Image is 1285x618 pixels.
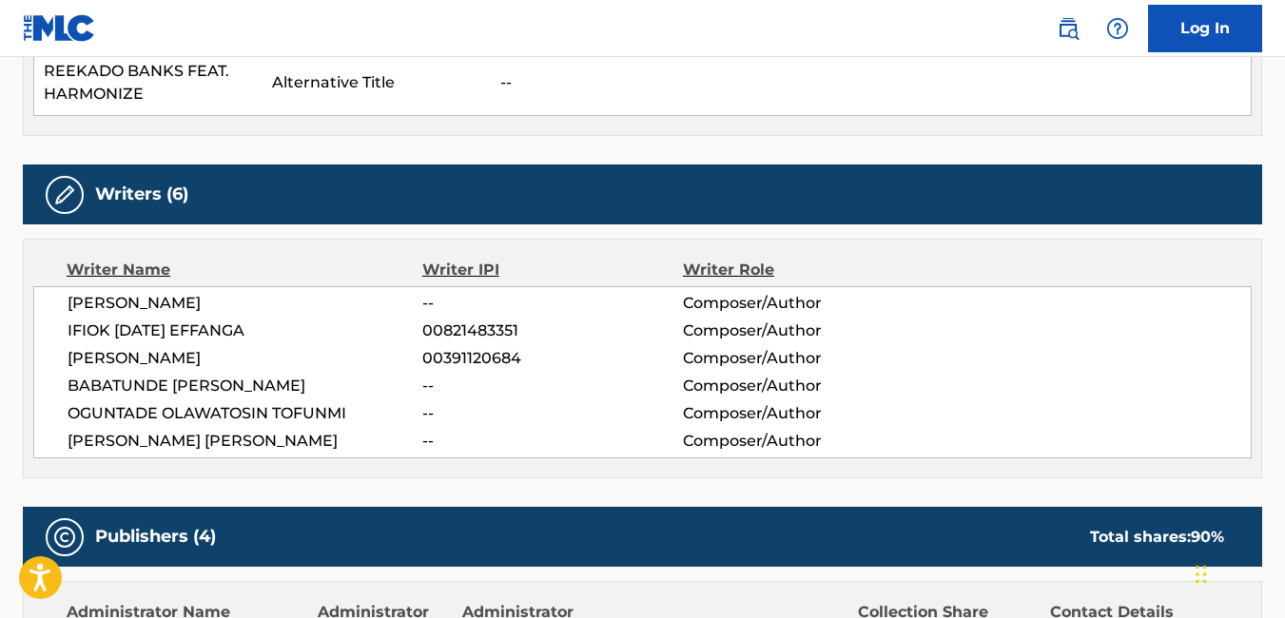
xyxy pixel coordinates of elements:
[683,430,920,453] span: Composer/Author
[422,430,683,453] span: --
[683,347,920,370] span: Composer/Author
[683,319,920,342] span: Composer/Author
[1090,526,1224,549] div: Total shares:
[68,319,422,342] span: IFIOK [DATE] EFFANGA
[422,375,683,397] span: --
[683,292,920,315] span: Composer/Author
[68,375,422,397] span: BABATUNDE [PERSON_NAME]
[422,402,683,425] span: --
[491,50,1252,116] td: --
[683,375,920,397] span: Composer/Author
[95,183,188,205] h5: Writers (6)
[53,526,76,549] img: Publishers
[68,347,422,370] span: [PERSON_NAME]
[53,183,76,206] img: Writers
[68,402,422,425] span: OGUNTADE OLAWATOSIN TOFUNMI
[34,50,263,116] td: REEKADO BANKS FEAT. HARMONIZE
[95,526,216,548] h5: Publishers (4)
[263,50,491,116] td: Alternative Title
[1196,546,1207,603] div: Drag
[683,402,920,425] span: Composer/Author
[1148,5,1262,52] a: Log In
[23,14,96,42] img: MLC Logo
[1190,527,1285,618] iframe: Chat Widget
[422,319,683,342] span: 00821483351
[68,292,422,315] span: [PERSON_NAME]
[1049,10,1087,48] a: Public Search
[422,259,683,281] div: Writer IPI
[68,430,422,453] span: [PERSON_NAME] [PERSON_NAME]
[1057,17,1080,40] img: search
[1106,17,1129,40] img: help
[422,292,683,315] span: --
[422,347,683,370] span: 00391120684
[683,259,920,281] div: Writer Role
[1099,10,1137,48] div: Help
[67,259,422,281] div: Writer Name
